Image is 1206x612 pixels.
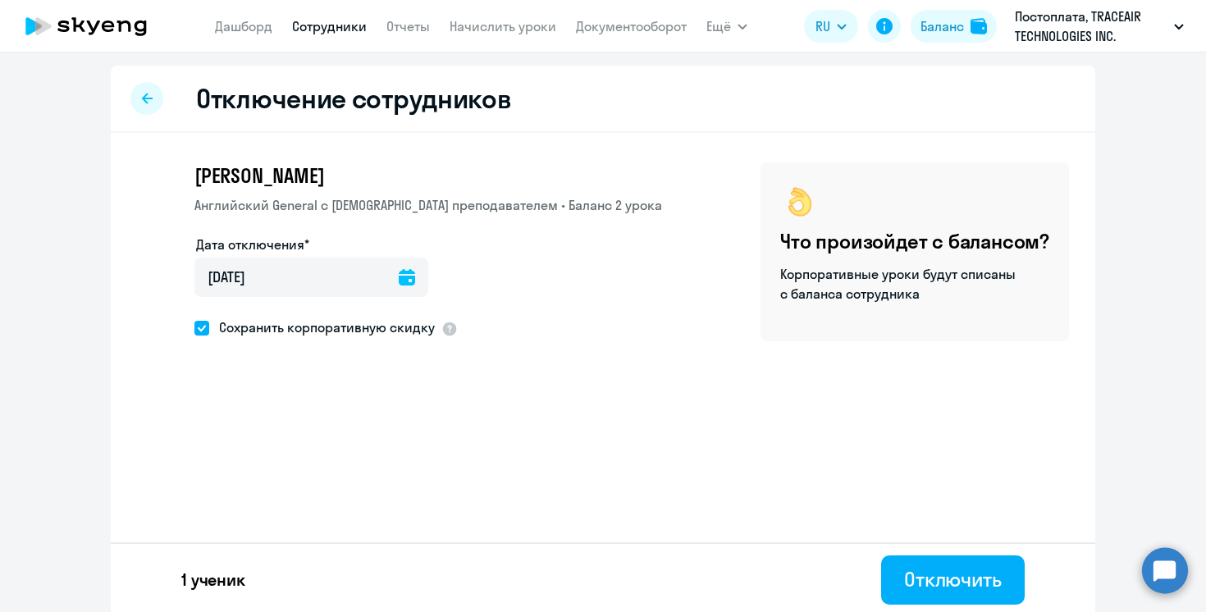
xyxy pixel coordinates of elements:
a: Отчеты [386,18,430,34]
button: Ещё [706,10,747,43]
span: Сохранить корпоративную скидку [209,317,435,337]
a: Сотрудники [292,18,367,34]
h2: Отключение сотрудников [196,82,511,115]
div: Баланс [920,16,964,36]
a: Дашборд [215,18,272,34]
img: ok [780,182,820,222]
p: 1 ученик [181,569,245,591]
button: Постоплата, TRACEAIR TECHNOLOGIES INC. [1007,7,1192,46]
h4: Что произойдет с балансом? [780,228,1049,254]
div: Отключить [904,566,1002,592]
img: balance [971,18,987,34]
a: Документооборот [576,18,687,34]
input: дд.мм.гггг [194,258,428,297]
label: Дата отключения* [196,235,309,254]
p: Английский General с [DEMOGRAPHIC_DATA] преподавателем • Баланс 2 урока [194,195,662,215]
button: Балансbalance [911,10,997,43]
span: Ещё [706,16,731,36]
a: Начислить уроки [450,18,556,34]
span: RU [815,16,830,36]
button: RU [804,10,858,43]
button: Отключить [881,555,1025,605]
span: [PERSON_NAME] [194,162,324,189]
p: Корпоративные уроки будут списаны с баланса сотрудника [780,264,1018,304]
p: Постоплата, TRACEAIR TECHNOLOGIES INC. [1015,7,1167,46]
